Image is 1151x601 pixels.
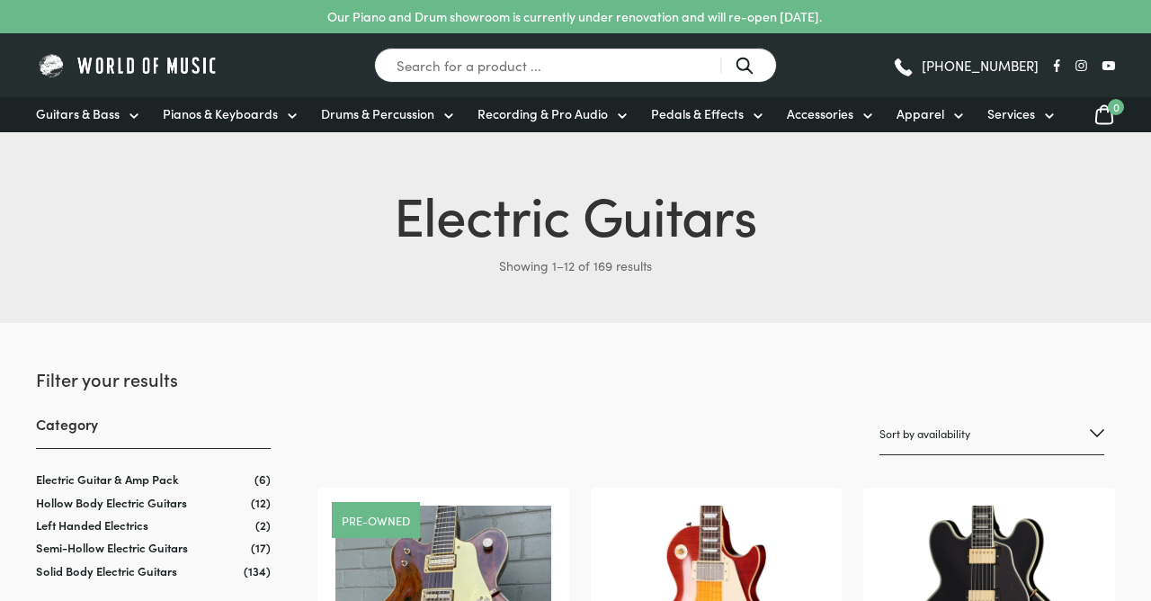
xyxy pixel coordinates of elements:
span: Drums & Percussion [321,104,434,123]
span: (12) [251,495,271,510]
iframe: Chat with our support team [890,403,1151,601]
a: Semi-Hollow Electric Guitars [36,539,188,556]
p: Showing 1–12 of 169 results [36,251,1115,280]
span: (134) [244,563,271,579]
h3: Category [36,414,271,449]
span: Pedals & Effects [651,104,744,123]
a: [PHONE_NUMBER] [892,52,1039,79]
input: Search for a product ... [374,48,777,83]
span: Pianos & Keyboards [163,104,278,123]
p: Our Piano and Drum showroom is currently under renovation and will re-open [DATE]. [327,7,822,26]
select: Shop order [879,413,1104,455]
span: [PHONE_NUMBER] [922,58,1039,72]
img: World of Music [36,51,220,79]
span: Services [987,104,1035,123]
span: Apparel [897,104,944,123]
span: (17) [251,540,271,555]
span: Accessories [787,104,853,123]
a: Hollow Body Electric Guitars [36,494,187,511]
a: Solid Body Electric Guitars [36,562,177,579]
h1: Electric Guitars [36,175,1115,251]
span: (2) [255,517,271,533]
span: Recording & Pro Audio [477,104,608,123]
h2: Filter your results [36,366,271,391]
span: (6) [254,471,271,487]
a: Pre-owned [342,515,410,526]
span: Guitars & Bass [36,104,120,123]
a: Electric Guitar & Amp Pack [36,471,179,488]
span: 0 [1108,99,1124,115]
a: Left Handed Electrics [36,516,148,534]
